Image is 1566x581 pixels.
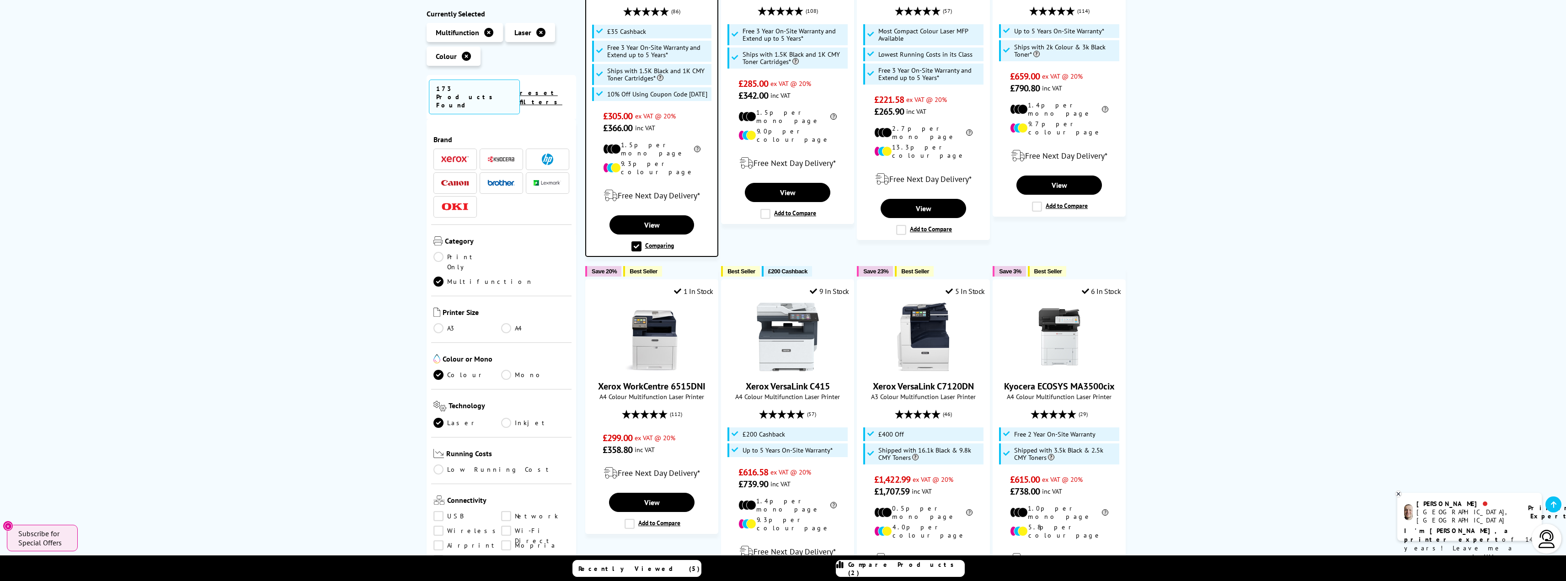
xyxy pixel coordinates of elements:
span: £659.00 [1010,70,1040,82]
a: Xerox VersaLink C415 [746,380,830,392]
span: Technology [449,401,569,413]
span: £366.00 [603,122,633,134]
a: Wireless [433,526,502,536]
a: OKI [441,201,469,213]
button: Best Seller [721,266,760,277]
img: HP [542,154,553,165]
a: USB [433,512,502,522]
a: Kyocera ECOSYS MA3500cix [1025,364,1094,373]
span: £299.00 [603,432,632,444]
label: Add to Compare [760,209,816,219]
li: 4.0p per colour page [874,523,973,539]
span: ex VAT @ 20% [1042,72,1083,80]
span: £221.58 [874,94,904,106]
button: Save 3% [993,266,1026,277]
img: Colour or Mono [433,354,440,363]
a: View [1016,176,1101,195]
span: Running Costs [446,449,569,460]
a: Laser [433,418,502,428]
a: Wi-Fi Direct [501,526,569,536]
span: £790.80 [1010,82,1040,94]
span: Save 3% [999,268,1021,275]
span: £305.00 [603,110,633,122]
a: Canon [441,177,469,189]
a: Kyocera ECOSYS MA3500cix [1004,380,1115,392]
button: £200 Cashback [762,266,812,277]
span: Free 3 Year On-Site Warranty and Extend up to 5 Years* [878,67,982,81]
label: Add to Compare [625,519,680,529]
img: Running Costs [433,449,444,458]
span: Connectivity [447,496,570,507]
span: ex VAT @ 20% [770,79,811,88]
div: modal_delivery [726,150,849,176]
div: modal_delivery [862,166,985,192]
a: Xerox [441,154,469,165]
span: ex VAT @ 20% [635,433,675,442]
button: Close [3,521,13,531]
span: inc VAT [1042,84,1062,92]
div: 9 In Stock [810,287,849,296]
a: Xerox VersaLink C7120DN [873,380,974,392]
label: Add to Compare [1032,202,1088,212]
span: inc VAT [635,445,655,454]
div: [GEOGRAPHIC_DATA], [GEOGRAPHIC_DATA] [1416,508,1517,524]
span: Lowest Running Costs in its Class [878,51,973,58]
span: £738.00 [1010,485,1040,497]
li: 5.8p per colour page [1010,523,1108,539]
a: A3 [433,323,502,333]
span: inc VAT [1042,487,1062,496]
a: Colour [433,370,502,380]
span: Best Seller [630,268,657,275]
span: £400 Off [878,431,904,438]
a: View [609,493,694,512]
span: Compare Products (2) [848,560,964,577]
span: Best Seller [727,268,755,275]
a: Multifunction [433,277,533,287]
button: Best Seller [1028,266,1067,277]
li: 9.7p per colour page [1010,120,1108,136]
span: £200 Cashback [743,431,785,438]
img: Xerox VersaLink C7120DN [889,303,958,371]
span: inc VAT [635,123,655,132]
li: 2.7p per mono page [874,124,973,141]
img: Lexmark [534,181,561,186]
button: Save 23% [857,266,893,277]
button: Best Seller [895,266,934,277]
a: Low Running Cost [433,465,570,475]
a: Kyocera [487,154,515,165]
span: Multifunction [436,28,479,37]
span: Colour or Mono [443,354,570,365]
li: 1.4p per mono page [738,497,837,513]
span: (57) [807,405,816,423]
span: Up to 5 Years On-Site Warranty* [743,447,833,454]
div: [PERSON_NAME] [1416,500,1517,508]
a: Xerox VersaLink C415 [754,364,822,373]
span: ex VAT @ 20% [913,475,953,484]
span: Most Compact Colour Laser MFP Available [878,27,982,42]
li: 1.5p per mono page [738,108,837,125]
p: of 14 years! Leave me a message and I'll respond ASAP [1404,527,1535,570]
span: Free 3 Year On-Site Warranty and Extend up to 5 Years* [743,27,846,42]
span: £35 Cashback [607,28,646,35]
span: (108) [806,2,818,20]
div: modal_delivery [998,143,1121,169]
div: modal_delivery [591,183,713,208]
span: Ships with 1.5K Black and 1K CMY Toner Cartridges* [743,51,846,65]
img: Canon [441,180,469,186]
a: Xerox WorkCentre 6515DNI [598,380,706,392]
label: Comparing [631,241,674,251]
span: inc VAT [906,107,926,116]
div: modal_delivery [726,539,849,565]
li: 13.3p per colour page [874,143,973,160]
img: ashley-livechat.png [1404,504,1413,520]
li: 1.4p per mono page [1010,101,1108,117]
span: Ships with 2k Colour & 3k Black Toner* [1014,43,1117,58]
div: 6 In Stock [1082,287,1121,296]
a: Xerox WorkCentre 6515DNI [618,364,686,373]
li: 9.3p per colour page [603,160,701,176]
span: Category [445,236,570,247]
span: ex VAT @ 20% [906,95,947,104]
span: Brand [433,135,570,144]
span: Free 2 Year On-Site Warranty [1014,431,1096,438]
span: inc VAT [770,91,791,100]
